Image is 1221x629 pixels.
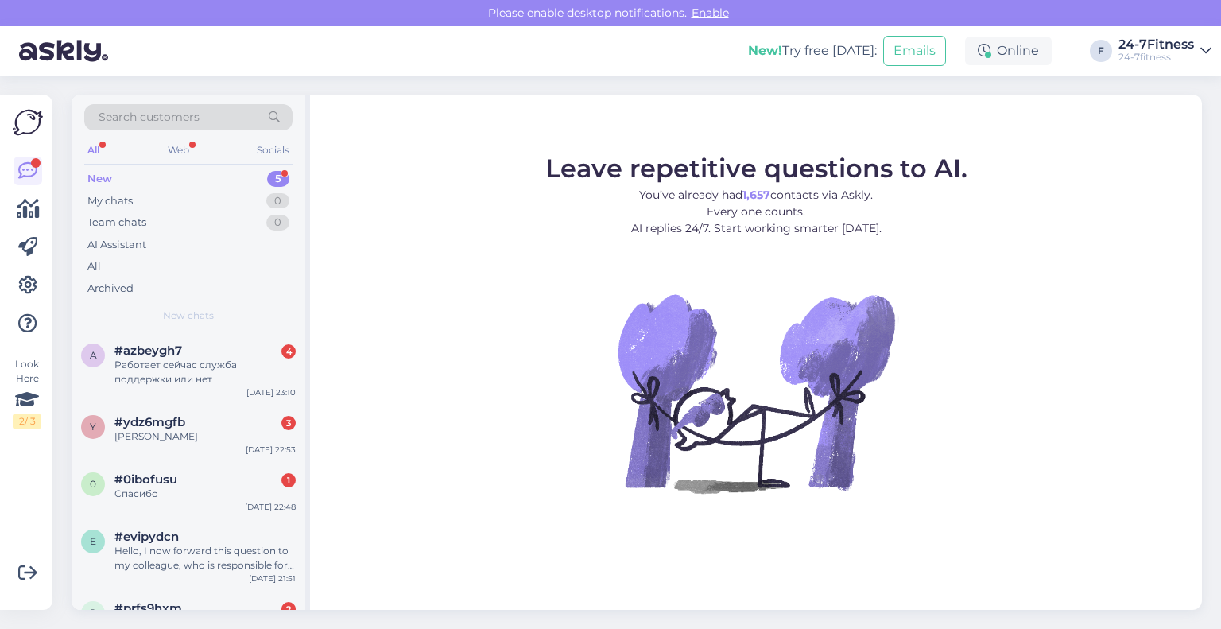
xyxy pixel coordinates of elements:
span: Leave repetitive questions to AI. [545,153,967,184]
div: Archived [87,281,134,297]
div: F [1090,40,1112,62]
span: #0ibofusu [114,472,177,487]
span: e [90,535,96,547]
span: p [90,607,97,619]
span: y [90,421,96,433]
div: [PERSON_NAME] [114,429,296,444]
img: No Chat active [613,250,899,536]
span: New chats [163,309,214,323]
div: Online [965,37,1052,65]
div: 24-7fitness [1118,51,1194,64]
b: New! [748,43,782,58]
div: [DATE] 23:10 [246,386,296,398]
span: #ydz6mgfb [114,415,185,429]
div: Team chats [87,215,146,231]
div: Спасибо [114,487,296,501]
div: Try free [DATE]: [748,41,877,60]
div: Socials [254,140,293,161]
div: 3 [281,416,296,430]
div: Web [165,140,192,161]
div: Работает сейчас служба поддержки или нет [114,358,296,386]
div: [DATE] 22:48 [245,501,296,513]
div: 0 [266,193,289,209]
span: #evipydcn [114,530,179,544]
div: 4 [281,344,296,359]
div: 2 / 3 [13,414,41,429]
span: a [90,349,97,361]
div: 24-7Fitness [1118,38,1194,51]
div: [DATE] 22:53 [246,444,296,456]
span: #azbeygh7 [114,344,182,358]
div: All [87,258,101,274]
div: 2 [281,602,296,616]
b: 1,657 [742,188,770,202]
a: 24-7Fitness24-7fitness [1118,38,1211,64]
span: Enable [687,6,734,20]
div: All [84,140,103,161]
div: Look Here [13,357,41,429]
div: New [87,171,112,187]
span: #prfs9hxm [114,601,182,615]
span: 0 [90,478,96,490]
div: 5 [267,171,289,187]
div: [DATE] 21:51 [249,573,296,584]
div: 0 [266,215,289,231]
div: 1 [281,473,296,487]
p: You’ve already had contacts via Askly. Every one counts. AI replies 24/7. Start working smarter [... [545,187,967,237]
div: Hello, I now forward this question to my colleague, who is responsible for this. The reply will b... [114,544,296,573]
img: Askly Logo [13,107,43,138]
button: Emails [883,36,946,66]
div: My chats [87,193,133,209]
div: AI Assistant [87,237,146,253]
span: Search customers [99,109,200,126]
